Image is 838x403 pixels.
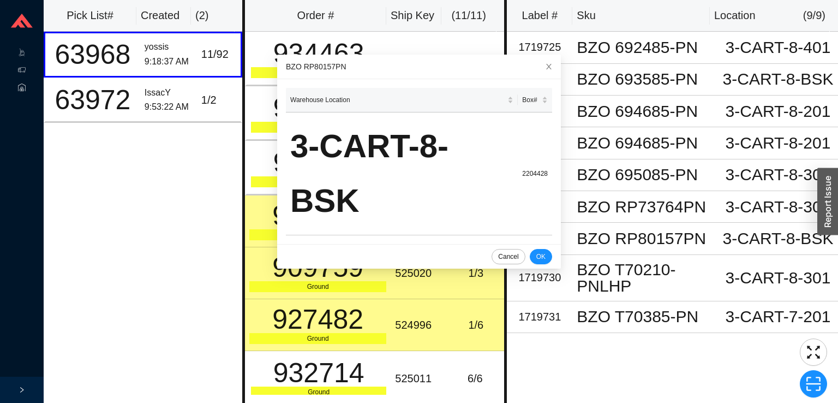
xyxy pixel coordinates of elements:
[195,7,230,25] div: ( 2 )
[395,370,443,388] div: 525011
[251,122,386,133] div: Ground
[249,254,386,281] div: 909759
[395,264,443,282] div: 525020
[251,387,386,398] div: Ground
[722,230,834,247] div: 3-CART-8-BSK
[290,119,513,228] div: 3-CART-8-BSK
[577,230,714,247] div: BZO RP80157PN
[395,316,443,334] div: 524996
[577,262,714,294] div: BZO T70210-PNLHP
[722,309,834,325] div: 3-CART-7-201
[251,67,386,78] div: Ground
[452,316,500,334] div: 1 / 6
[286,61,552,73] div: BZO RP80157PN
[395,50,443,68] div: 524995
[714,7,756,25] div: Location
[518,88,552,112] th: Box# sortable
[249,306,386,333] div: 927482
[722,167,834,183] div: 3-CART-8-301
[249,333,386,344] div: Ground
[201,45,236,63] div: 11 / 92
[577,71,714,87] div: BZO 693585-PN
[722,71,834,87] div: 3-CART-8-BSK
[722,270,834,286] div: 3-CART-8-301
[522,94,540,105] span: Box#
[800,344,827,360] span: fullscreen
[286,88,518,112] th: Warehouse Location sortable
[249,229,386,240] div: Ground
[722,103,834,120] div: 3-CART-8-201
[452,264,500,282] div: 1 / 3
[800,370,827,398] button: scan
[251,40,386,67] div: 934463
[50,41,136,68] div: 63968
[201,91,236,109] div: 1 / 2
[800,376,827,392] span: scan
[498,251,518,262] span: Cancel
[145,100,193,115] div: 9:53:22 AM
[577,103,714,120] div: BZO 694685-PN
[19,387,25,393] span: right
[722,135,834,151] div: 3-CART-8-201
[577,309,714,325] div: BZO T70385-PN
[145,86,193,100] div: IssacY
[577,167,714,183] div: BZO 695085-PN
[452,50,498,68] div: 1 / 1
[536,251,546,262] span: OK
[530,249,552,264] button: OK
[722,39,834,56] div: 3-CART-8-401
[577,39,714,56] div: BZO 692485-PN
[518,112,552,235] td: 2204428
[577,135,714,151] div: BZO 694685-PN
[249,202,386,229] div: 927771
[145,40,193,55] div: yossis
[800,339,827,366] button: fullscreen
[290,94,505,105] span: Warehouse Location
[452,370,498,388] div: 6 / 6
[511,269,568,287] div: 1719730
[511,308,568,326] div: 1719731
[722,199,834,215] div: 3-CART-8-301
[249,281,386,292] div: Ground
[803,7,825,25] div: ( 9 / 9 )
[537,55,561,79] button: Close
[492,249,525,264] button: Cancel
[50,86,136,114] div: 63972
[545,63,553,70] span: close
[251,149,386,176] div: 934372
[251,176,386,187] div: Ground
[511,38,568,56] div: 1719725
[251,359,386,387] div: 932714
[446,7,492,25] div: ( 11 / 11 )
[145,55,193,69] div: 9:18:37 AM
[577,199,714,215] div: BZO RP73764PN
[251,94,386,122] div: 934358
